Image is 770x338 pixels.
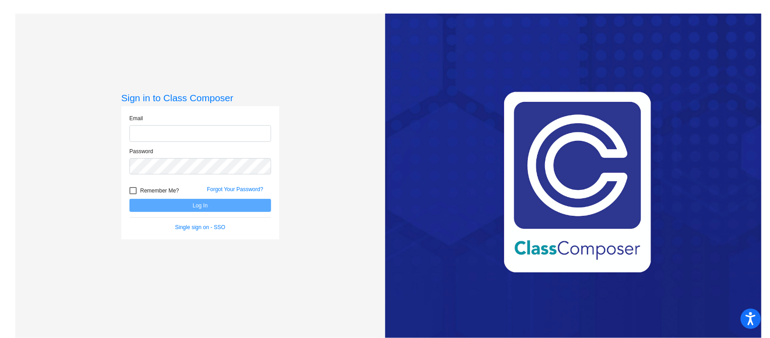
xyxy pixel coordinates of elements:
[140,185,179,196] span: Remember Me?
[129,147,153,155] label: Password
[129,114,143,122] label: Email
[207,186,263,192] a: Forgot Your Password?
[121,92,279,103] h3: Sign in to Class Composer
[175,224,225,230] a: Single sign on - SSO
[129,199,271,212] button: Log In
